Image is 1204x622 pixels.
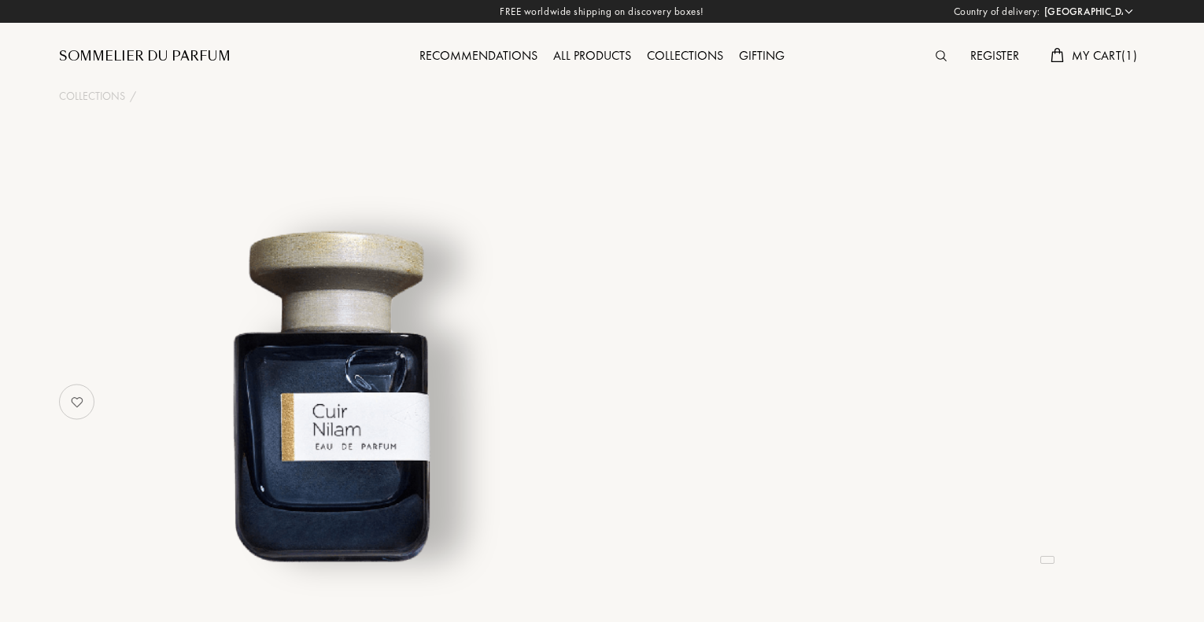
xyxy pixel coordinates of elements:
[731,46,792,67] div: Gifting
[954,4,1040,20] span: Country of delivery:
[545,47,639,64] a: All products
[136,200,526,589] img: undefined undefined
[639,47,731,64] a: Collections
[412,47,545,64] a: Recommendations
[59,47,231,66] a: Sommelier du Parfum
[412,46,545,67] div: Recommendations
[731,47,792,64] a: Gifting
[1051,48,1063,62] img: cart.svg
[61,386,93,418] img: no_like_p.png
[1072,47,1137,64] span: My Cart ( 1 )
[962,47,1027,64] a: Register
[962,46,1027,67] div: Register
[545,46,639,67] div: All products
[130,88,136,105] div: /
[639,46,731,67] div: Collections
[936,50,947,61] img: search_icn.svg
[59,88,125,105] a: Collections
